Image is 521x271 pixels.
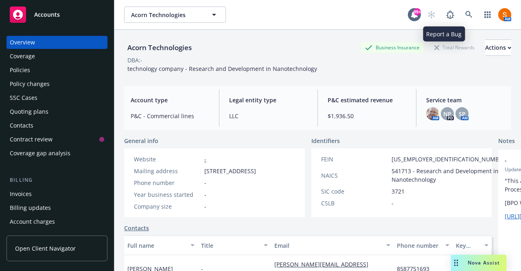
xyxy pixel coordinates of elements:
span: [US_EMPLOYER_IDENTIFICATION_NUMBER] [392,155,508,163]
div: Coverage gap analysis [10,147,70,160]
div: Billing [7,176,107,184]
div: Coverage [10,50,35,63]
div: Contacts [10,119,33,132]
a: Policies [7,64,107,77]
button: Actions [485,40,511,56]
span: Account type [131,96,209,104]
span: LLC [229,112,308,120]
div: Contract review [10,133,53,146]
span: - [204,178,206,187]
button: Full name [124,236,198,255]
div: Overview [10,36,35,49]
div: Website [134,155,201,163]
span: SP [459,110,466,118]
div: NAICS [321,171,388,180]
div: DBA: - [127,56,142,64]
span: - [204,190,206,199]
div: FEIN [321,155,388,163]
a: Contract review [7,133,107,146]
div: Total Rewards [430,42,479,53]
button: Email [271,236,394,255]
div: CSLB [321,199,388,207]
button: Key contact [453,236,492,255]
span: 541713 - Research and Development in Nanotechnology [392,167,508,184]
span: Identifiers [311,137,340,145]
a: Quoting plans [7,105,107,118]
a: Account charges [7,215,107,228]
a: Billing updates [7,201,107,214]
div: Actions [485,40,511,55]
span: P&C estimated revenue [328,96,406,104]
a: Search [461,7,477,23]
button: Title [198,236,271,255]
div: Mailing address [134,167,201,175]
a: Accounts [7,3,107,26]
div: Policy changes [10,77,50,90]
img: photo [426,107,439,120]
div: Year business started [134,190,201,199]
span: Notes [498,137,515,146]
div: SSC Cases [10,91,37,104]
div: Billing updates [10,201,51,214]
div: Phone number [134,178,201,187]
div: Acorn Technologies [124,42,195,53]
span: Service team [426,96,505,104]
a: Coverage gap analysis [7,147,107,160]
div: Business Insurance [361,42,424,53]
span: - [204,202,206,211]
span: 3721 [392,187,405,196]
div: Phone number [397,241,440,250]
div: Title [201,241,259,250]
a: Contacts [7,119,107,132]
div: Policies [10,64,30,77]
a: Contacts [124,224,149,232]
a: Start snowing [423,7,440,23]
div: Quoting plans [10,105,48,118]
img: photo [498,8,511,21]
span: NP [443,110,451,118]
div: Key contact [456,241,479,250]
a: SSC Cases [7,91,107,104]
div: Drag to move [451,255,461,271]
a: - [204,155,206,163]
span: Acorn Technologies [131,11,201,19]
a: Invoices [7,187,107,200]
span: technology company - Research and Development in Nanotechnology [127,65,317,73]
a: Policy changes [7,77,107,90]
div: Company size [134,202,201,211]
div: 99+ [414,8,421,15]
span: $1,936.50 [328,112,406,120]
div: SIC code [321,187,388,196]
span: Nova Assist [468,259,500,266]
button: Nova Assist [451,255,506,271]
span: [STREET_ADDRESS] [204,167,256,175]
div: Account charges [10,215,55,228]
span: Accounts [34,11,60,18]
a: Overview [7,36,107,49]
a: Coverage [7,50,107,63]
span: Open Client Navigator [15,244,76,253]
button: Acorn Technologies [124,7,226,23]
div: Full name [127,241,186,250]
div: Email [274,241,381,250]
span: General info [124,137,158,145]
button: Phone number [394,236,452,255]
div: Invoices [10,187,32,200]
span: Legal entity type [229,96,308,104]
span: - [392,199,394,207]
a: Report a Bug [442,7,458,23]
span: P&C - Commercial lines [131,112,209,120]
a: Switch app [479,7,496,23]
